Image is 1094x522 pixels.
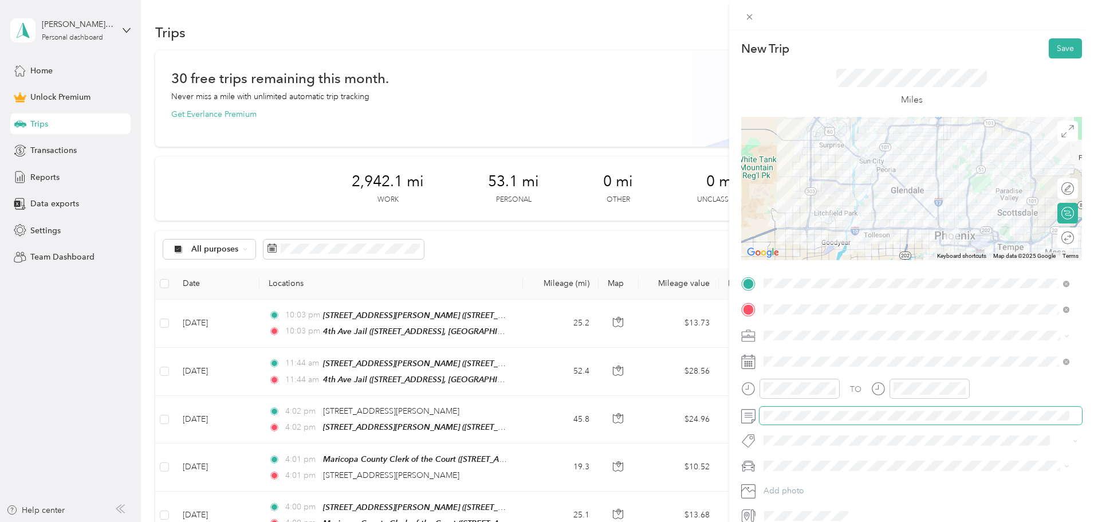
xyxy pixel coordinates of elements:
[937,252,986,260] button: Keyboard shortcuts
[850,383,861,395] div: TO
[744,245,782,260] img: Google
[993,253,1056,259] span: Map data ©2025 Google
[1030,458,1094,522] iframe: Everlance-gr Chat Button Frame
[759,483,1082,499] button: Add photo
[744,245,782,260] a: Open this area in Google Maps (opens a new window)
[741,41,789,57] p: New Trip
[1049,38,1082,58] button: Save
[901,93,923,107] p: Miles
